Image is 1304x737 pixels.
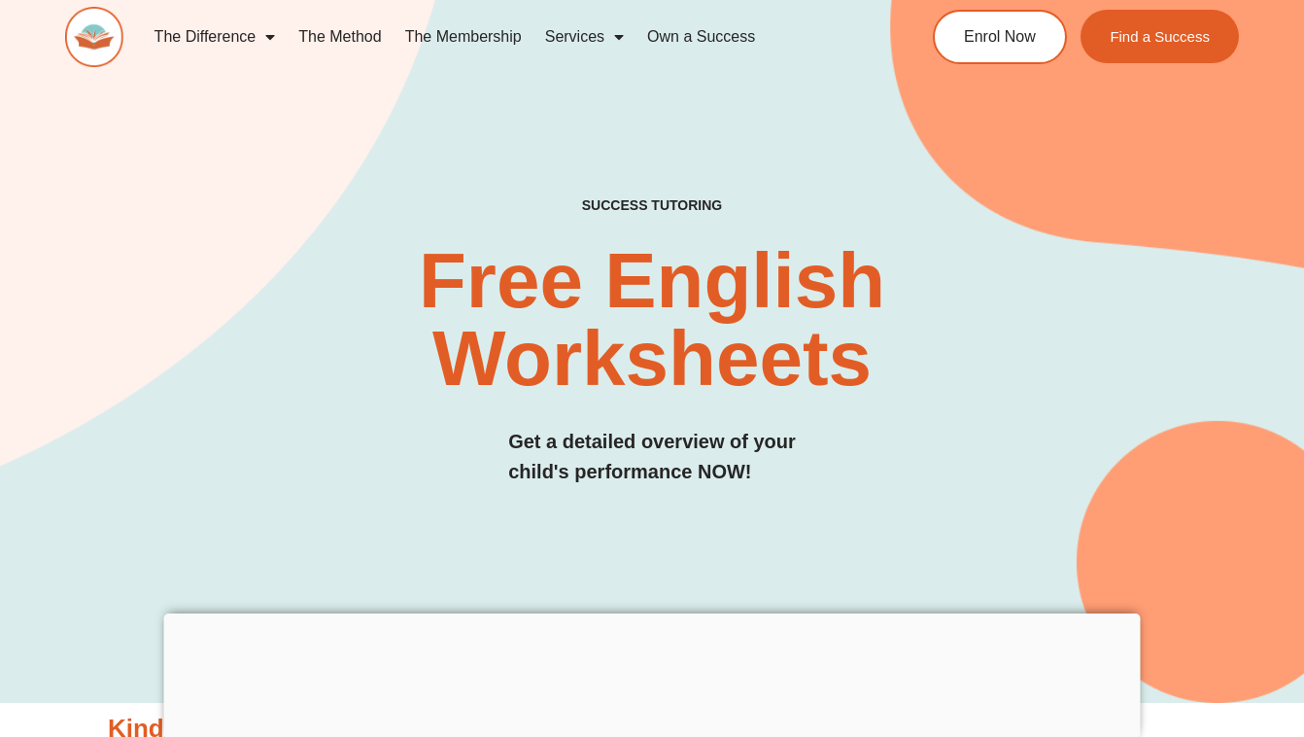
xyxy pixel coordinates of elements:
a: The Method [287,15,393,59]
h2: Free English Worksheets​ [264,242,1039,398]
a: Own a Success [635,15,767,59]
iframe: Advertisement [164,614,1141,734]
span: Find a Success [1110,29,1210,44]
a: Services [533,15,635,59]
a: Find a Success [1081,10,1239,63]
a: Enrol Now [933,10,1067,64]
a: The Difference [143,15,288,59]
a: The Membership [394,15,533,59]
h3: Get a detailed overview of your child's performance NOW! [508,427,796,487]
h4: SUCCESS TUTORING​ [478,197,826,214]
span: Enrol Now [964,29,1036,45]
nav: Menu [143,15,866,59]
